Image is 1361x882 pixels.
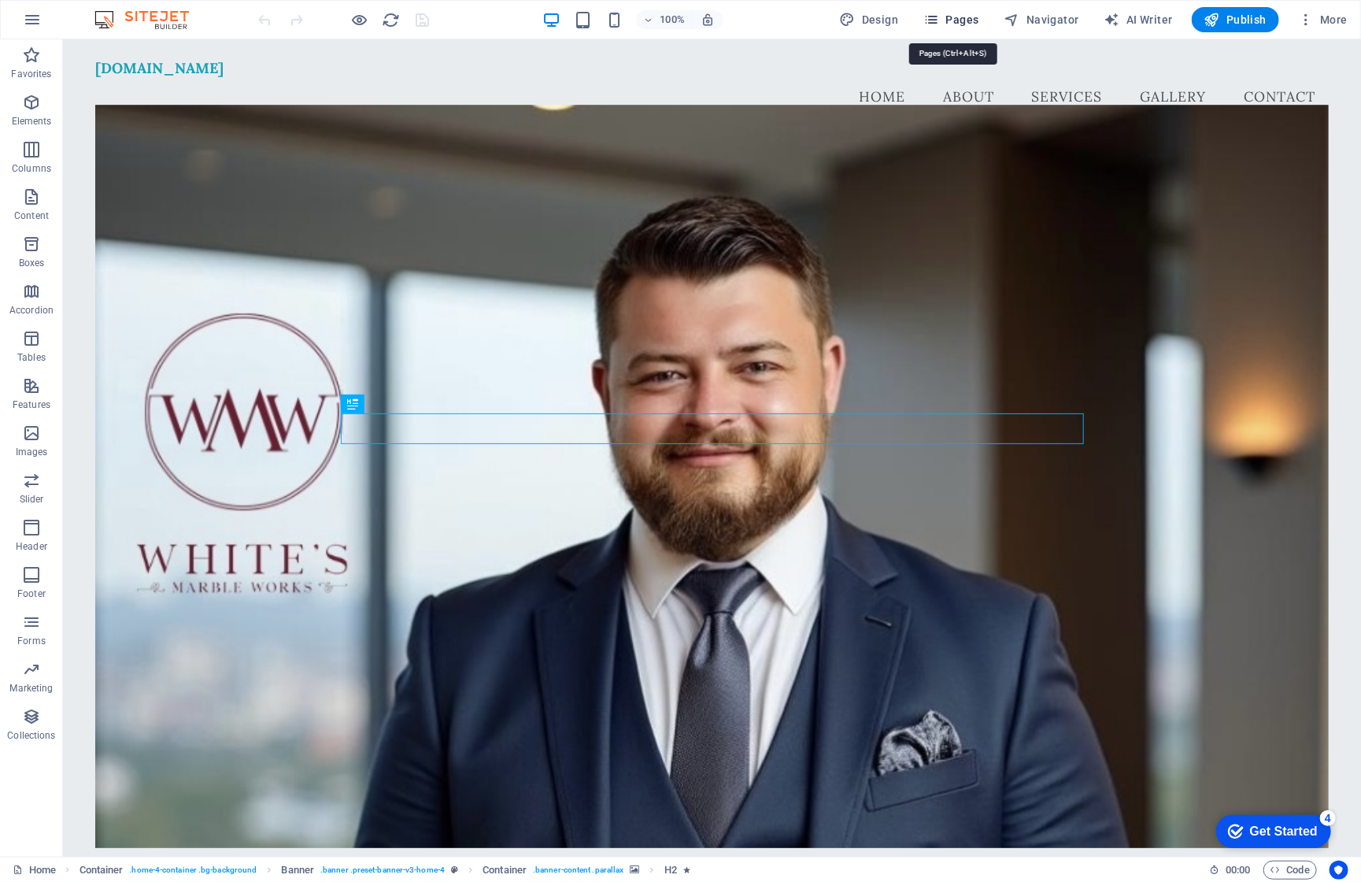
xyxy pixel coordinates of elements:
[1263,861,1317,880] button: Code
[1004,12,1079,28] span: Navigator
[383,11,401,29] i: Reload page
[636,10,692,29] button: 100%
[923,12,978,28] span: Pages
[1192,7,1279,32] button: Publish
[834,7,905,32] button: Design
[46,17,114,31] div: Get Started
[13,398,50,411] p: Features
[20,493,44,506] p: Slider
[80,861,124,880] span: Click to select. Double-click to edit
[9,304,54,317] p: Accordion
[1298,12,1348,28] span: More
[834,7,905,32] div: Design (Ctrl+Alt+Y)
[1104,12,1173,28] span: AI Writer
[701,13,715,27] i: On resize automatically adjust zoom level to fit chosen device.
[80,861,690,880] nav: breadcrumb
[350,10,369,29] button: Click here to leave preview mode and continue editing
[129,861,257,880] span: . home-4-container .bg-background
[12,162,51,175] p: Columns
[17,635,46,647] p: Forms
[533,861,623,880] span: . banner-content .parallax
[683,865,690,874] i: Element contains an animation
[998,7,1085,32] button: Navigator
[1330,861,1348,880] button: Usercentrics
[1226,861,1250,880] span: 00 00
[451,865,458,874] i: This element is a customizable preset
[17,587,46,600] p: Footer
[16,540,47,553] p: Header
[1209,861,1251,880] h6: Session time
[1237,864,1239,876] span: :
[664,861,677,880] span: Click to select. Double-click to edit
[917,7,985,32] button: Pages
[840,12,899,28] span: Design
[91,10,209,29] img: Editor Logo
[660,10,685,29] h6: 100%
[282,861,315,880] span: Click to select. Double-click to edit
[7,729,55,742] p: Collections
[1204,12,1267,28] span: Publish
[16,446,48,458] p: Images
[1292,7,1354,32] button: More
[382,10,401,29] button: reload
[14,209,49,222] p: Content
[12,115,52,128] p: Elements
[19,257,45,269] p: Boxes
[116,3,132,19] div: 4
[483,861,527,880] span: Click to select. Double-click to edit
[17,351,46,364] p: Tables
[11,68,51,80] p: Favorites
[320,861,445,880] span: . banner .preset-banner-v3-home-4
[1098,7,1179,32] button: AI Writer
[631,865,640,874] i: This element contains a background
[13,861,56,880] a: Click to cancel selection. Double-click to open Pages
[13,8,128,41] div: Get Started 4 items remaining, 20% complete
[1270,861,1310,880] span: Code
[9,682,53,695] p: Marketing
